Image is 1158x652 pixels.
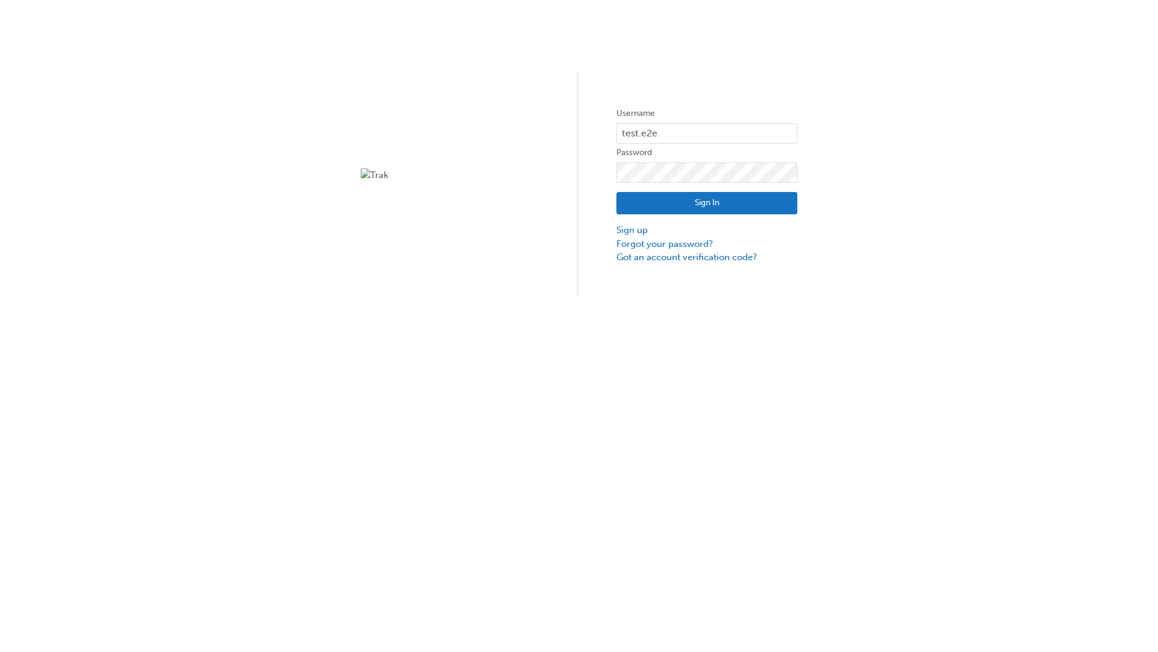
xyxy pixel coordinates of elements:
[616,106,797,121] label: Username
[616,237,797,251] a: Forgot your password?
[616,251,797,264] a: Got an account verification code?
[616,223,797,237] a: Sign up
[616,145,797,160] label: Password
[361,168,542,182] img: Trak
[616,192,797,215] button: Sign In
[616,123,797,144] input: Username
